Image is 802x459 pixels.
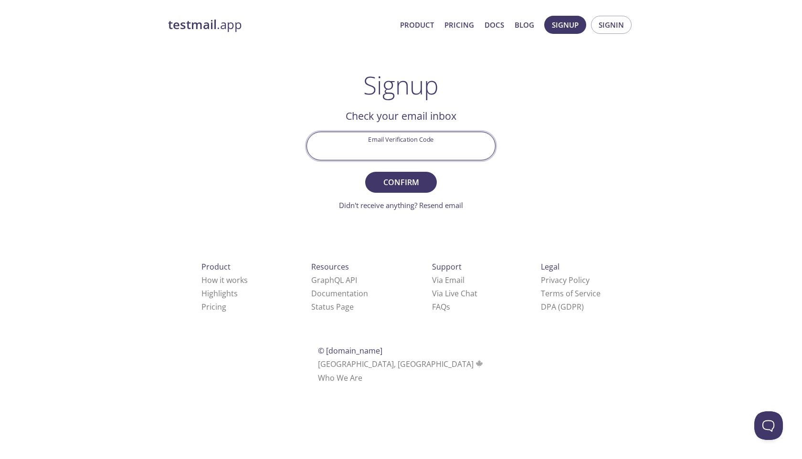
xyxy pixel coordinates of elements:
strong: testmail [168,16,217,33]
a: Via Email [432,275,464,285]
button: Signup [544,16,586,34]
a: Highlights [201,288,238,299]
a: Product [400,19,434,31]
span: Signup [552,19,579,31]
span: s [446,302,450,312]
span: Confirm [376,176,426,189]
a: Pricing [201,302,226,312]
span: Signin [599,19,624,31]
a: Terms of Service [541,288,601,299]
span: Product [201,261,231,272]
span: Support [432,261,462,272]
button: Signin [591,16,632,34]
a: Who We Are [318,373,362,383]
button: Confirm [365,172,437,193]
iframe: Help Scout Beacon - Open [754,411,783,440]
a: Blog [515,19,534,31]
a: Pricing [444,19,474,31]
span: Resources [311,261,349,272]
a: Documentation [311,288,368,299]
a: GraphQL API [311,275,357,285]
a: FAQ [432,302,450,312]
span: © [DOMAIN_NAME] [318,345,382,356]
a: DPA (GDPR) [541,302,584,312]
h2: Check your email inbox [306,108,496,124]
a: Didn't receive anything? Resend email [339,200,463,210]
a: Privacy Policy [541,275,590,285]
a: Docs [485,19,504,31]
a: Via Live Chat [432,288,477,299]
a: Status Page [311,302,354,312]
a: How it works [201,275,248,285]
span: Legal [541,261,559,272]
h1: Signup [363,71,439,99]
span: [GEOGRAPHIC_DATA], [GEOGRAPHIC_DATA] [318,359,485,369]
a: testmail.app [168,17,392,33]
